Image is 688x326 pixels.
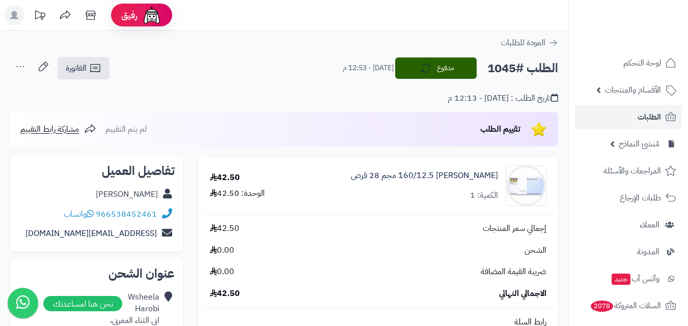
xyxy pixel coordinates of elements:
[575,293,682,318] a: السلات المتروكة2078
[619,137,659,151] span: مُنشئ النماذج
[105,123,147,135] span: لم يتم التقييم
[210,223,239,234] span: 42.50
[142,5,162,25] img: ai-face.png
[575,51,682,75] a: لوحة التحكم
[637,245,659,259] span: المدونة
[575,105,682,129] a: الطلبات
[487,58,558,79] h2: الطلب #1045
[612,274,630,285] span: جديد
[525,245,546,256] span: الشحن
[20,123,79,135] span: مشاركة رابط التقييم
[591,301,613,312] span: 2078
[96,208,157,220] a: 966538452461
[481,266,546,278] span: ضريبة القيمة المضافة
[470,190,498,201] div: الكمية: 1
[575,159,682,183] a: المراجعات والأسئلة
[575,240,682,264] a: المدونة
[210,172,240,184] div: 42.50
[499,288,546,300] span: الاجمالي النهائي
[640,218,659,232] span: العملاء
[448,93,558,104] div: تاريخ الطلب : [DATE] - 12:13 م
[343,63,394,73] small: [DATE] - 12:53 م
[58,57,109,79] a: الفاتورة
[96,189,158,200] div: [PERSON_NAME]
[480,123,520,135] span: تقييم الطلب
[25,227,157,240] a: [EMAIL_ADDRESS][DOMAIN_NAME]
[605,83,661,97] span: الأقسام والمنتجات
[575,186,682,210] a: طلبات الإرجاع
[611,272,659,286] span: وآتس آب
[210,245,234,256] span: 0.00
[638,110,661,124] span: الطلبات
[64,208,94,220] a: واتساب
[66,62,87,74] span: الفاتورة
[506,165,546,206] img: 54054243afaecca8156725d46bbebfbb8e8b-90x90.jpg
[27,5,52,28] a: تحديثات المنصة
[210,288,240,300] span: 42.50
[18,165,175,177] h2: تفاصيل العميل
[121,9,137,21] span: رفيق
[501,37,558,49] a: العودة للطلبات
[575,213,682,237] a: العملاء
[623,56,661,70] span: لوحة التحكم
[18,268,175,280] h2: عنوان الشحن
[590,299,661,313] span: السلات المتروكة
[483,223,546,234] span: إجمالي سعر المنتجات
[210,188,265,199] div: الوحدة: 42.50
[210,266,234,278] span: 0.00
[501,37,545,49] span: العودة للطلبات
[20,123,96,135] a: مشاركة رابط التقييم
[395,57,477,79] button: مدفوع
[575,266,682,291] a: وآتس آبجديد
[620,191,661,205] span: طلبات الإرجاع
[351,170,498,182] a: [PERSON_NAME] 160/12.5 مجم 28 قرص
[603,164,661,178] span: المراجعات والأسئلة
